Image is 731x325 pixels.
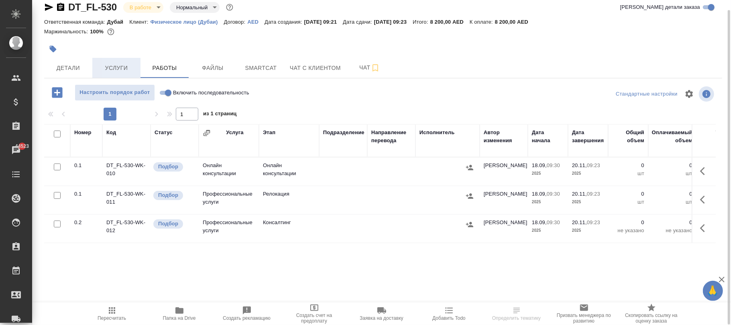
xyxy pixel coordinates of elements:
span: Услуги [97,63,136,73]
p: 09:30 [547,219,560,225]
div: Подразделение [323,129,364,137]
p: AED [247,19,265,25]
div: Направление перевода [371,129,411,145]
p: Дубай [107,19,130,25]
div: Можно подбирать исполнителей [153,161,195,172]
p: Подбор [158,220,178,228]
div: Оплачиваемый объем [652,129,692,145]
p: Дата создания: [265,19,304,25]
p: Итого: [413,19,430,25]
p: 2025 [572,227,604,235]
p: 2025 [532,198,564,206]
span: Папка на Drive [163,315,196,321]
div: Дата начала [532,129,564,145]
p: Подбор [158,163,178,171]
p: 09:23 [587,162,600,168]
p: 2025 [572,198,604,206]
div: 0.2 [74,219,98,227]
span: Призвать менеджера по развитию [555,313,613,324]
span: Детали [49,63,88,73]
p: шт [612,198,644,206]
p: 18.09, [532,191,547,197]
div: 0.1 [74,190,98,198]
button: Создать рекламацию [213,303,281,325]
span: Чат [350,63,389,73]
p: 0 [612,190,644,198]
p: Дата сдачи: [343,19,374,25]
span: Заявка на доставку [360,315,403,321]
button: Скопировать ссылку на оценку заказа [618,303,685,325]
td: [PERSON_NAME] [480,215,528,243]
span: Определить тематику [492,315,541,321]
button: Здесь прячутся важные кнопки [695,161,715,181]
td: DT_FL-530-WK-010 [102,157,151,186]
button: Назначить [464,161,476,174]
div: Этап [263,129,275,137]
button: Скопировать ссылку [56,2,65,12]
td: [PERSON_NAME] [480,157,528,186]
button: Добавить Todo [415,303,483,325]
span: 44523 [10,142,34,150]
span: Smartcat [242,63,280,73]
div: Исполнитель [419,129,455,137]
p: 0 [652,190,692,198]
button: Нормальный [174,4,210,11]
span: из 1 страниц [203,109,237,121]
div: Номер [74,129,92,137]
p: [DATE] 09:21 [304,19,343,25]
div: Код [106,129,116,137]
p: Консалтинг [263,219,315,227]
span: Добавить Todo [432,315,465,321]
span: Создать счет на предоплату [285,313,343,324]
p: 0 [652,161,692,170]
button: Добавить тэг [44,40,62,58]
span: Чат с клиентом [290,63,341,73]
button: Призвать менеджера по развитию [550,303,618,325]
p: 8 200,00 AED [495,19,534,25]
p: Физическое лицо (Дубаи) [151,19,224,25]
p: Подбор [158,191,178,199]
p: Маржинальность: [44,29,90,35]
button: Добавить работу [46,84,68,101]
span: Настроить порядок работ [79,88,151,97]
button: Заявка на доставку [348,303,415,325]
p: 20.11, [572,162,587,168]
p: 0 [612,161,644,170]
p: 8 200,00 AED [430,19,470,25]
span: 🙏 [706,282,720,299]
p: Релокация [263,190,315,198]
button: Создать счет на предоплату [281,303,348,325]
div: Автор изменения [484,129,524,145]
button: Здесь прячутся важные кнопки [695,190,715,209]
p: шт [652,170,692,178]
p: 2025 [532,227,564,235]
p: 09:23 [587,191,600,197]
p: 09:23 [587,219,600,225]
td: DT_FL-530-WK-011 [102,186,151,214]
div: Общий объем [612,129,644,145]
button: Здесь прячутся важные кнопки [695,219,715,238]
p: Онлайн консультации [263,161,315,178]
td: Профессиональные услуги [199,186,259,214]
button: Папка на Drive [146,303,213,325]
button: 0.00 AED; [106,27,116,37]
p: 2025 [532,170,564,178]
div: В работе [123,2,163,13]
td: DT_FL-530-WK-012 [102,215,151,243]
div: 0.1 [74,161,98,170]
p: не указано [652,227,692,235]
div: Дата завершения [572,129,604,145]
button: В работе [127,4,154,11]
span: Скопировать ссылку на оценку заказа [623,313,680,324]
p: 18.09, [532,162,547,168]
button: Определить тематику [483,303,550,325]
td: Профессиональные услуги [199,215,259,243]
span: [PERSON_NAME] детали заказа [620,3,700,11]
button: Доп статусы указывают на важность/срочность заказа [224,2,235,12]
p: 0 [612,219,644,227]
span: Создать рекламацию [223,315,271,321]
p: [DATE] 09:23 [374,19,413,25]
p: 100% [90,29,106,35]
a: DT_FL-530 [68,2,117,12]
span: Включить последовательность [173,89,249,97]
